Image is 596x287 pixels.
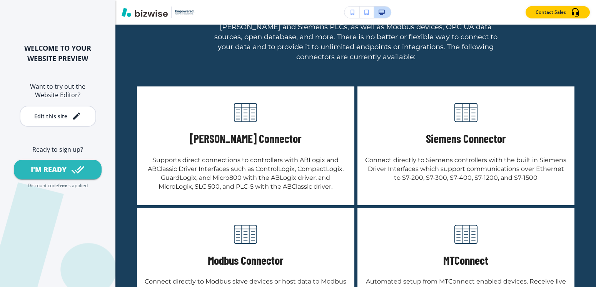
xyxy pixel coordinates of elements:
[122,8,168,17] img: Bizwise Logo
[190,131,302,146] p: [PERSON_NAME] Connector
[526,6,590,18] button: Contact Sales
[454,100,478,125] img: icon
[12,82,103,100] h6: Want to try out the Website Editor?
[12,43,103,64] h2: WELCOME TO YOUR WEBSITE PREVIEW
[175,10,195,15] img: Your Logo
[145,156,347,191] p: Supports direct connections to controllers with ABLogix and ABClassic Driver Interfaces such as C...
[233,100,258,125] img: icon
[443,253,488,268] p: MTConnect
[34,113,67,119] div: Edit this site
[365,156,567,182] p: Connect directly to Siemens controllers with the built in Siemens Driver Interfaces which support...
[12,145,103,154] h6: Ready to sign up?
[454,222,478,247] img: icon
[58,182,67,189] p: free
[208,253,284,268] p: Modbus Connector
[233,222,258,247] img: icon
[67,182,88,189] p: is applied
[426,131,506,146] p: Siemens Connector
[206,12,506,62] p: The EAS Platform includes connectors to achieve direct communications to [PERSON_NAME] and Siemen...
[536,9,566,16] p: Contact Sales
[20,106,96,127] button: Edit this site
[31,165,67,174] div: I'M READY
[28,182,58,189] p: Discount code
[14,160,102,179] button: I'M READY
